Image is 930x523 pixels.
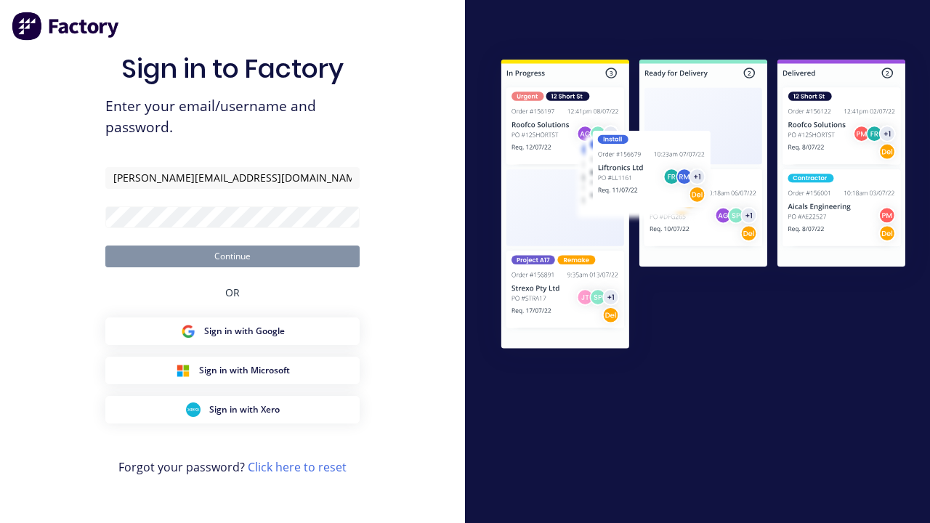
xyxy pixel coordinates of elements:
span: Enter your email/username and password. [105,96,360,138]
span: Sign in with Google [204,325,285,338]
input: Email/Username [105,167,360,189]
a: Click here to reset [248,459,347,475]
img: Xero Sign in [186,402,201,417]
button: Microsoft Sign inSign in with Microsoft [105,357,360,384]
div: OR [225,267,240,317]
img: Sign in [477,37,930,375]
button: Google Sign inSign in with Google [105,317,360,345]
img: Google Sign in [181,324,195,338]
span: Sign in with Xero [209,403,280,416]
img: Factory [12,12,121,41]
img: Microsoft Sign in [176,363,190,378]
span: Forgot your password? [118,458,347,476]
button: Continue [105,246,360,267]
h1: Sign in to Factory [121,53,344,84]
button: Xero Sign inSign in with Xero [105,396,360,423]
span: Sign in with Microsoft [199,364,290,377]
